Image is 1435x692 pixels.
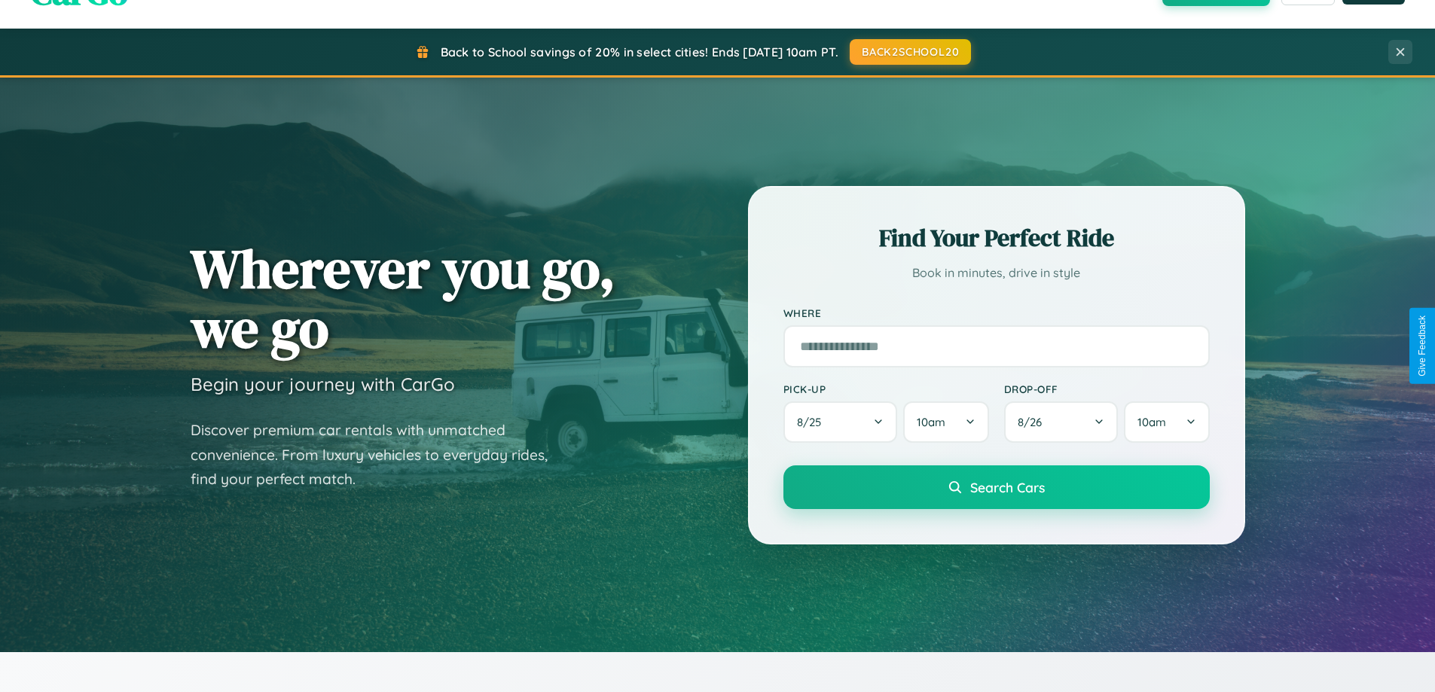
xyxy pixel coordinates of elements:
p: Discover premium car rentals with unmatched convenience. From luxury vehicles to everyday rides, ... [191,418,567,492]
span: Back to School savings of 20% in select cities! Ends [DATE] 10am PT. [441,44,838,59]
button: 10am [1124,401,1209,443]
button: Search Cars [783,465,1210,509]
span: 8 / 26 [1018,415,1049,429]
span: 10am [1137,415,1166,429]
button: 10am [903,401,988,443]
span: Search Cars [970,479,1045,495]
label: Drop-off [1004,383,1210,395]
span: 8 / 25 [797,415,829,429]
h2: Find Your Perfect Ride [783,221,1210,255]
button: 8/26 [1004,401,1119,443]
button: BACK2SCHOOL20 [850,39,971,65]
label: Where [783,306,1210,319]
h1: Wherever you go, we go [191,239,615,358]
span: 10am [917,415,945,429]
h3: Begin your journey with CarGo [191,373,455,395]
button: 8/25 [783,401,898,443]
p: Book in minutes, drive in style [783,262,1210,284]
label: Pick-up [783,383,989,395]
div: Give Feedback [1417,316,1427,376]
